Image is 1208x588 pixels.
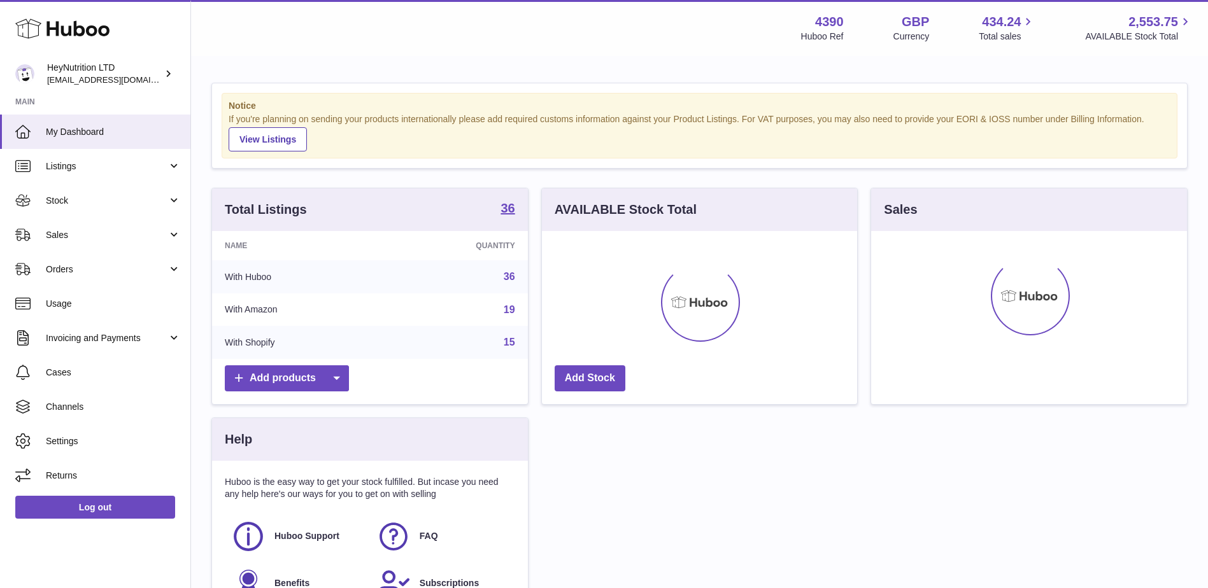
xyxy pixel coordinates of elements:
span: Listings [46,160,167,172]
span: Invoicing and Payments [46,332,167,344]
strong: Notice [229,100,1170,112]
a: Add Stock [555,365,625,391]
strong: GBP [902,13,929,31]
h3: Total Listings [225,201,307,218]
a: 15 [504,337,515,347]
span: 434.24 [982,13,1021,31]
a: Log out [15,496,175,519]
td: With Shopify [212,326,385,359]
span: Usage [46,298,181,310]
h3: Help [225,431,252,448]
a: 19 [504,304,515,315]
a: FAQ [376,519,509,554]
span: Channels [46,401,181,413]
strong: 4390 [815,13,844,31]
a: Add products [225,365,349,391]
div: If you're planning on sending your products internationally please add required customs informati... [229,113,1170,151]
span: Settings [46,435,181,447]
h3: Sales [884,201,917,218]
div: Huboo Ref [801,31,844,43]
span: AVAILABLE Stock Total [1085,31,1193,43]
strong: 36 [501,202,515,214]
p: Huboo is the easy way to get your stock fulfilled. But incase you need any help here's our ways f... [225,476,515,500]
span: Orders [46,263,167,276]
span: Cases [46,367,181,379]
td: With Huboo [212,260,385,293]
div: Currency [893,31,930,43]
span: Returns [46,470,181,482]
span: Total sales [979,31,1035,43]
th: Quantity [385,231,527,260]
img: internalAdmin-4390@internal.huboo.com [15,64,34,83]
span: 2,553.75 [1128,13,1178,31]
span: My Dashboard [46,126,181,138]
span: Sales [46,229,167,241]
div: HeyNutrition LTD [47,62,162,86]
td: With Amazon [212,293,385,326]
span: FAQ [420,530,438,542]
th: Name [212,231,385,260]
a: 434.24 Total sales [979,13,1035,43]
span: Stock [46,195,167,207]
a: 36 [504,271,515,282]
h3: AVAILABLE Stock Total [555,201,697,218]
a: View Listings [229,127,307,151]
a: 2,553.75 AVAILABLE Stock Total [1085,13,1193,43]
a: 36 [501,202,515,217]
span: Huboo Support [274,530,339,542]
span: [EMAIL_ADDRESS][DOMAIN_NAME] [47,74,187,85]
a: Huboo Support [231,519,364,554]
